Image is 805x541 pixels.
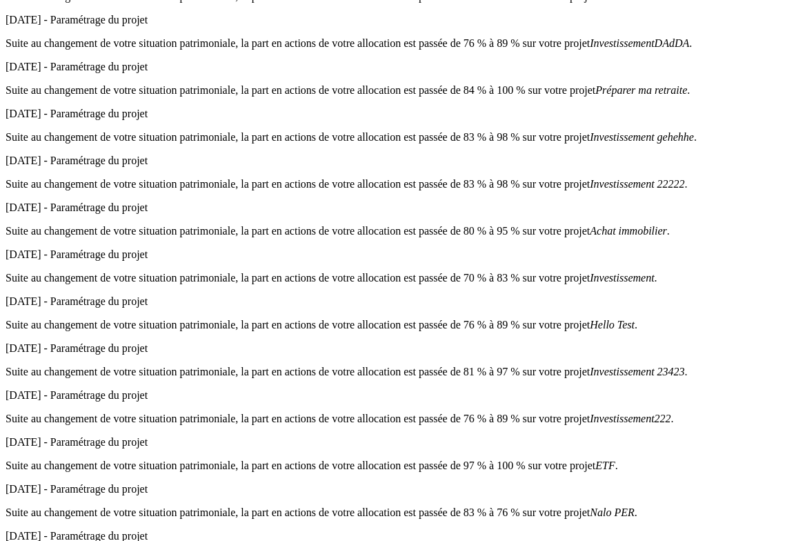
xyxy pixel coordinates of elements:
[6,389,148,401] span: [DATE] - Paramétrage du projet
[6,61,148,72] span: [DATE] - Paramétrage du projet
[590,131,694,143] em: Investissement gehehhe
[590,506,634,518] em: Nalo PER
[6,225,670,237] span: Suite au changement de votre situation patrimoniale, la part en actions de votre allocation est p...
[6,506,637,518] span: Suite au changement de votre situation patrimoniale, la part en actions de votre allocation est p...
[590,272,654,284] em: Investissement
[590,178,684,190] em: Investissement 22222
[6,436,148,448] span: [DATE] - Paramétrage du projet
[6,366,688,377] span: Suite au changement de votre situation patrimoniale, la part en actions de votre allocation est p...
[6,178,688,190] span: Suite au changement de votre situation patrimoniale, la part en actions de votre allocation est p...
[6,14,148,26] span: [DATE] - Paramétrage du projet
[590,319,635,331] em: Hello Test
[590,366,684,377] em: Investissement 23423
[595,460,615,471] em: ETF
[6,295,148,307] span: [DATE] - Paramétrage du projet
[6,108,148,119] span: [DATE] - Paramétrage du projet
[6,84,690,96] span: Suite au changement de votre situation patrimoniale, la part en actions de votre allocation est p...
[6,460,618,471] span: Suite au changement de votre situation patrimoniale, la part en actions de votre allocation est p...
[595,84,687,96] em: Préparer ma retraite
[590,37,689,49] em: InvestissementDAdDA
[6,342,148,354] span: [DATE] - Paramétrage du projet
[6,483,148,495] span: [DATE] - Paramétrage du projet
[6,319,637,331] span: Suite au changement de votre situation patrimoniale, la part en actions de votre allocation est p...
[6,201,148,213] span: [DATE] - Paramétrage du projet
[6,131,697,143] span: Suite au changement de votre situation patrimoniale, la part en actions de votre allocation est p...
[590,225,667,237] em: Achat immobilier
[6,155,148,166] span: [DATE] - Paramétrage du projet
[6,37,692,49] span: Suite au changement de votre situation patrimoniale, la part en actions de votre allocation est p...
[6,248,148,260] span: [DATE] - Paramétrage du projet
[590,413,670,424] em: Investissement222
[6,413,674,424] span: Suite au changement de votre situation patrimoniale, la part en actions de votre allocation est p...
[6,272,657,284] span: Suite au changement de votre situation patrimoniale, la part en actions de votre allocation est p...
